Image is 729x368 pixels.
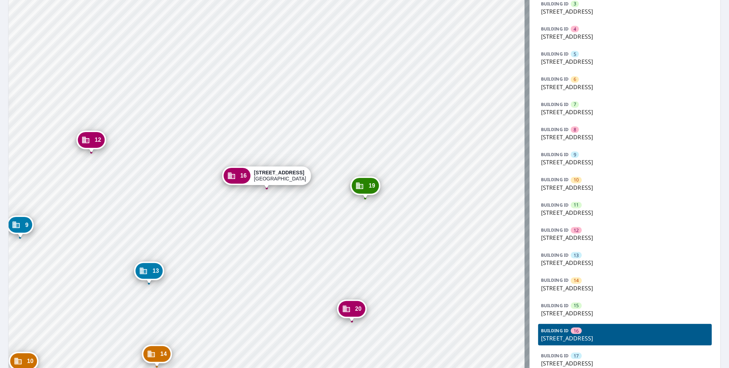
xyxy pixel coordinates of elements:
p: BUILDING ID [541,101,569,107]
span: 8 [574,126,576,133]
span: 13 [574,252,579,259]
p: BUILDING ID [541,202,569,208]
p: [STREET_ADDRESS] [541,133,709,141]
div: Dropped pin, building 12, Commercial property, 5619 Forest Haven Cir Tampa, FL 33615 [76,131,106,153]
p: BUILDING ID [541,353,569,359]
p: [STREET_ADDRESS] [541,309,709,318]
p: BUILDING ID [541,176,569,183]
span: 10 [27,358,33,364]
p: BUILDING ID [541,277,569,283]
p: BUILDING ID [541,328,569,334]
span: 5 [574,51,576,58]
span: 20 [355,306,362,311]
span: 9 [25,222,28,228]
span: 13 [153,268,159,273]
p: [STREET_ADDRESS] [541,233,709,242]
span: 11 [574,202,579,208]
p: [STREET_ADDRESS] [541,32,709,41]
p: [STREET_ADDRESS] [541,258,709,267]
p: [STREET_ADDRESS] [541,57,709,66]
div: Dropped pin, building 13, Commercial property, 5625 Forest Haven Cir Tampa, FL 33615 [134,262,164,284]
span: 9 [574,151,576,158]
div: [GEOGRAPHIC_DATA] [254,170,306,182]
p: BUILDING ID [541,252,569,258]
p: [STREET_ADDRESS] [541,284,709,292]
div: Dropped pin, building 16, Commercial property, 5633 Forest Haven Cir Tampa, FL 33615 [222,166,311,189]
span: 16 [240,173,247,178]
span: 16 [574,328,579,334]
p: [STREET_ADDRESS] [541,183,709,192]
p: [STREET_ADDRESS] [541,359,709,368]
span: 15 [574,302,579,309]
span: 17 [574,353,579,359]
span: 10 [574,176,579,183]
p: [STREET_ADDRESS] [541,83,709,91]
div: Dropped pin, building 19, Commercial property, 5635 Forest Haven Cir Tampa, FL 33615 [351,176,380,199]
span: 12 [574,227,579,234]
p: [STREET_ADDRESS] [541,334,709,343]
p: [STREET_ADDRESS] [541,7,709,16]
div: Dropped pin, building 20, Commercial property, 5602 Wood Forest Dr Tampa, FL 33615 [337,300,367,322]
span: 14 [574,277,579,284]
p: BUILDING ID [541,26,569,32]
p: BUILDING ID [541,1,569,7]
p: BUILDING ID [541,51,569,57]
p: BUILDING ID [541,302,569,309]
span: 4 [574,26,576,33]
p: BUILDING ID [541,151,569,158]
p: [STREET_ADDRESS] [541,208,709,217]
p: BUILDING ID [541,126,569,132]
span: 7 [574,101,576,108]
p: BUILDING ID [541,76,569,82]
p: [STREET_ADDRESS] [541,108,709,116]
span: 19 [369,183,375,188]
strong: [STREET_ADDRESS] [254,170,304,175]
p: [STREET_ADDRESS] [541,158,709,166]
span: 3 [574,0,576,7]
div: Dropped pin, building 9, Commercial property, 8301 Oak Forest Ct Tampa, FL 33615 [7,216,33,238]
span: 6 [574,76,576,83]
span: 14 [160,351,167,357]
p: BUILDING ID [541,227,569,233]
div: Dropped pin, building 14, Commercial property, 5508 Pine Forest Ct Tampa, FL 33615 [142,345,172,367]
span: 12 [95,137,101,142]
